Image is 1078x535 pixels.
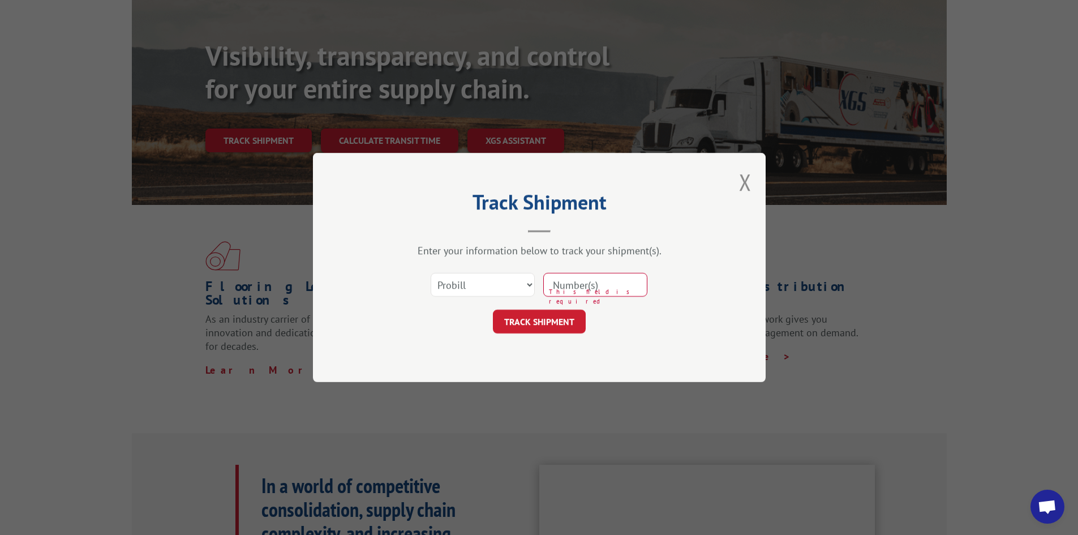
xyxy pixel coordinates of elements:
button: Close modal [739,167,751,197]
span: This field is required [549,287,647,306]
div: Enter your information below to track your shipment(s). [370,244,709,257]
h2: Track Shipment [370,194,709,216]
div: Open chat [1030,490,1064,524]
input: Number(s) [543,273,647,297]
button: TRACK SHIPMENT [493,310,586,333]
